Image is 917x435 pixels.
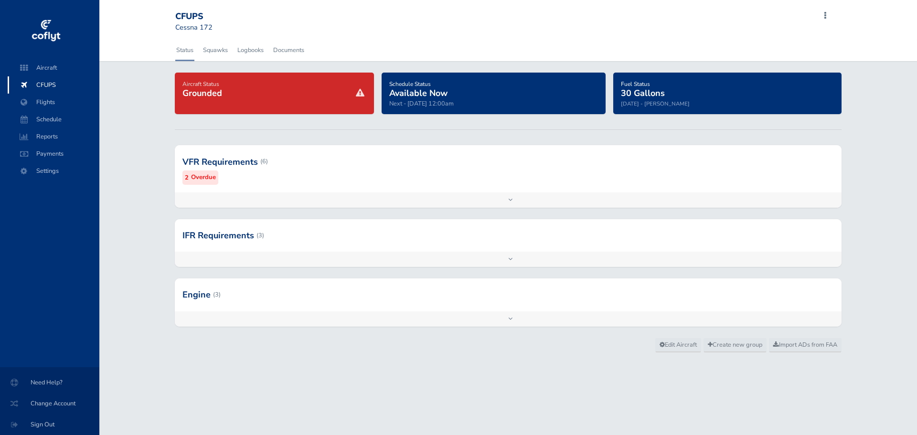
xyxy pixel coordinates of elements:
span: Change Account [11,395,88,412]
span: Create new group [708,340,762,349]
a: Edit Aircraft [655,338,701,352]
small: Cessna 172 [175,22,213,32]
a: Documents [272,40,305,61]
img: coflyt logo [30,17,62,45]
span: Settings [17,162,90,180]
a: Import ADs from FAA [769,338,842,352]
a: Logbooks [236,40,265,61]
div: CFUPS [175,11,244,22]
span: Payments [17,145,90,162]
span: Aircraft Status [182,80,219,88]
a: Create new group [704,338,767,352]
span: Grounded [182,87,222,99]
span: Schedule Status [389,80,431,88]
a: Schedule StatusAvailable Now [389,77,448,99]
span: Flights [17,94,90,111]
span: Schedule [17,111,90,128]
span: Reports [17,128,90,145]
span: Need Help? [11,374,88,391]
span: 30 Gallons [621,87,665,99]
span: Aircraft [17,59,90,76]
span: Fuel Status [621,80,650,88]
span: Import ADs from FAA [773,340,837,349]
a: Squawks [202,40,229,61]
span: Next - [DATE] 12:00am [389,99,454,108]
small: Overdue [191,172,216,182]
a: Status [175,40,194,61]
span: Available Now [389,87,448,99]
span: Sign Out [11,416,88,433]
span: Edit Aircraft [660,340,697,349]
small: [DATE] - [PERSON_NAME] [621,100,690,107]
span: CFUPS [17,76,90,94]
